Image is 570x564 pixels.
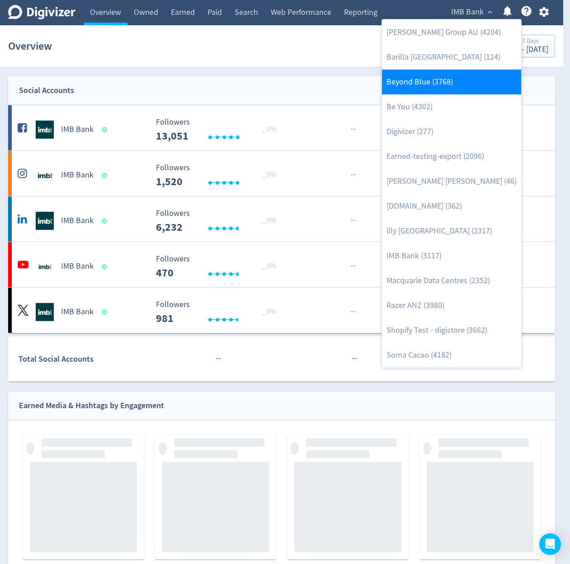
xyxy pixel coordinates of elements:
a: Razer ANZ (3980) [382,293,521,318]
a: Be You (4302) [382,94,521,119]
a: [PERSON_NAME] Group AU (4204) [382,20,521,45]
a: Beyond Blue (3768) [382,70,521,94]
div: Open Intercom Messenger [539,533,561,555]
a: [DOMAIN_NAME] (362) [382,194,521,219]
a: Digivizer (277) [382,119,521,144]
a: Macquarie Data Centres (2352) [382,268,521,293]
a: Barilla [GEOGRAPHIC_DATA] (124) [382,45,521,70]
a: IMB Bank (3117) [382,243,521,268]
a: Soma Cacao (4182) [382,343,521,368]
a: Shopify Test - digistore (3662) [382,318,521,343]
a: Earned-testing-export (2096) [382,144,521,169]
a: [PERSON_NAME] [PERSON_NAME] (46) [382,169,521,194]
a: illy [GEOGRAPHIC_DATA] (2317) [382,219,521,243]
